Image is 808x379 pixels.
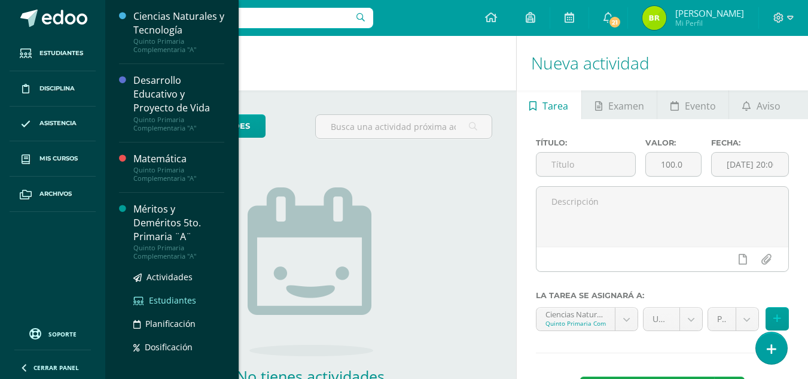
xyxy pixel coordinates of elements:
span: Unidad 3 [653,308,670,331]
div: Quinto Primaria Complementaria "A" [133,244,224,260]
span: Mis cursos [39,154,78,163]
div: Quinto Primaria Complementaria "A" [133,166,224,183]
div: Quinto Primaria Complementaria "A" [133,116,224,132]
label: Título: [536,138,636,147]
h1: Actividades [120,36,502,90]
a: Asistencia [10,107,96,142]
span: Examen [608,92,644,120]
a: Archivos [10,177,96,212]
input: Busca una actividad próxima aquí... [316,115,491,138]
span: Mi Perfil [675,18,744,28]
span: 21 [608,16,621,29]
a: Evento [657,90,728,119]
div: Quinto Primaria Complementaria "A" [133,37,224,54]
a: Ciencias Naturales y Tecnología 'A'Quinto Primaria Complementaria [536,308,638,331]
span: Planificación [145,318,196,329]
div: Ciencias Naturales y Tecnología 'A' [545,308,606,319]
span: Disciplina [39,84,75,93]
div: Ciencias Naturales y Tecnología [133,10,224,37]
span: Prueba Corta (10.0%) [717,308,727,331]
div: Méritos y Deméritos 5to. Primaria ¨A¨ [133,202,224,244]
a: Disciplina [10,71,96,107]
a: Dosificación [133,340,224,354]
a: Desarrollo Educativo y Proyecto de VidaQuinto Primaria Complementaria "A" [133,74,224,132]
span: Estudiantes [39,48,83,58]
input: Fecha de entrega [712,153,788,176]
a: Unidad 3 [644,308,702,331]
a: Mis cursos [10,141,96,177]
a: Ciencias Naturales y TecnologíaQuinto Primaria Complementaria "A" [133,10,224,54]
span: [PERSON_NAME] [675,7,744,19]
label: La tarea se asignará a: [536,291,789,300]
div: Quinto Primaria Complementaria [545,319,606,328]
span: Aviso [757,92,780,120]
a: Examen [582,90,657,119]
a: Méritos y Deméritos 5to. Primaria ¨A¨Quinto Primaria Complementaria "A" [133,202,224,260]
span: Evento [685,92,716,120]
a: MatemáticaQuinto Primaria Complementaria "A" [133,152,224,183]
a: Prueba Corta (10.0%) [708,308,758,331]
span: Cerrar panel [33,363,79,372]
div: Desarrollo Educativo y Proyecto de Vida [133,74,224,115]
img: 31b9b394d06e39e7186534e32953773e.png [642,6,666,30]
span: Dosificación [145,341,193,353]
span: Archivos [39,189,72,199]
span: Estudiantes [149,295,196,306]
a: Planificación [133,317,224,331]
a: Soporte [14,325,91,341]
div: Matemática [133,152,224,166]
input: Título [536,153,635,176]
span: Asistencia [39,119,77,128]
img: no_activities.png [248,187,373,356]
span: Tarea [542,92,568,120]
a: Aviso [729,90,793,119]
label: Valor: [645,138,702,147]
span: Actividades [147,271,193,283]
input: Busca un usuario... [113,8,373,28]
label: Fecha: [711,138,789,147]
h1: Nueva actividad [531,36,794,90]
a: Tarea [517,90,581,119]
input: Puntos máximos [646,153,701,176]
a: Estudiantes [133,293,224,307]
a: Actividades [133,270,224,284]
span: Soporte [48,330,77,338]
a: Estudiantes [10,36,96,71]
